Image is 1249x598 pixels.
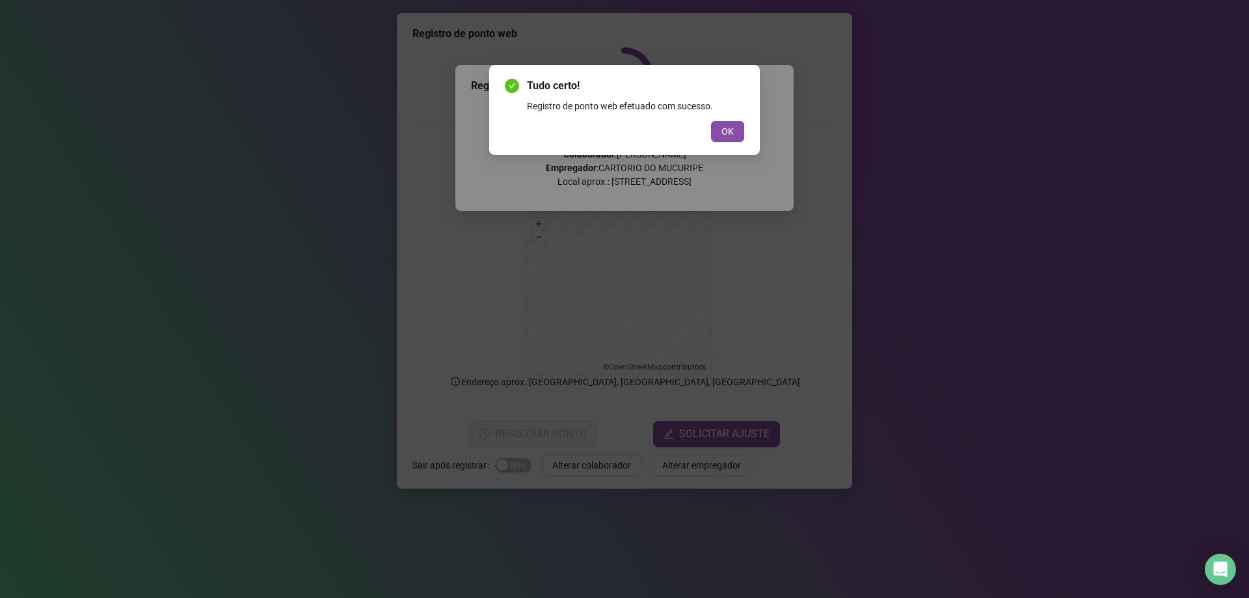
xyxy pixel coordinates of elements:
button: OK [711,121,744,142]
div: Open Intercom Messenger [1205,554,1236,585]
span: Tudo certo! [527,78,744,94]
div: Registro de ponto web efetuado com sucesso. [527,99,744,113]
span: check-circle [505,79,519,93]
span: OK [721,124,734,139]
